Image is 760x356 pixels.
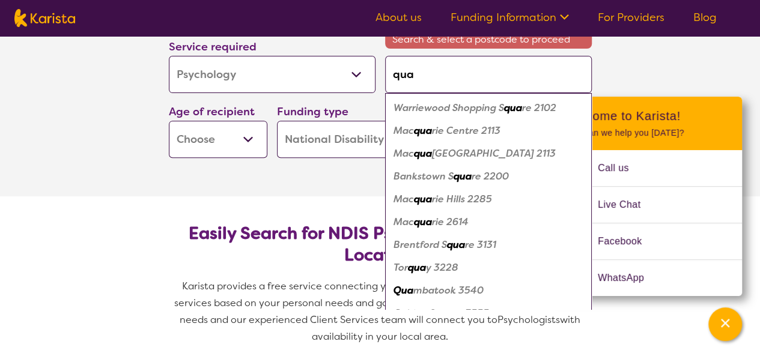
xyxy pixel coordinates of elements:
span: Call us [598,159,643,177]
img: Karista logo [14,9,75,27]
h2: Welcome to Karista! [564,109,728,123]
div: Quambatook 3540 [391,279,586,302]
button: Channel Menu [708,307,742,341]
div: Brentford Square 3131 [391,234,586,256]
ul: Choose channel [550,150,742,296]
em: qua [414,147,432,160]
span: Search & select a postcode to proceed [385,31,592,49]
span: Karista provides a free service connecting you with Psychologists and other disability services b... [174,280,589,326]
em: qua [504,101,522,114]
span: Psychologists [497,313,560,326]
input: Type [385,56,592,93]
a: About us [375,10,422,25]
div: Macquarie Park 2113 [391,142,586,165]
em: Golden S [394,307,435,319]
em: qua [435,307,453,319]
em: Mac [394,147,414,160]
div: Macquarie Hills 2285 [391,188,586,211]
em: Warriewood Shopping S [394,101,504,114]
em: qua [454,170,472,183]
em: re 2200 [472,170,509,183]
em: qua [414,124,432,137]
em: Bankstown S [394,170,454,183]
em: re 3131 [465,238,496,251]
em: qua [414,216,432,228]
em: rie 2614 [432,216,469,228]
em: y 3228 [426,261,458,274]
em: Brentford S [394,238,447,251]
em: rie Hills 2285 [432,193,492,205]
span: Facebook [598,232,656,250]
p: How can we help you [DATE]? [564,128,728,138]
div: Torquay 3228 [391,256,586,279]
div: Macquarie Centre 2113 [391,119,586,142]
em: [GEOGRAPHIC_DATA] 2113 [432,147,556,160]
em: rie Centre 2113 [432,124,500,137]
div: Warriewood Shopping Square 2102 [391,97,586,119]
div: Macquarie 2614 [391,211,586,234]
em: qua [408,261,426,274]
div: Golden Square 3555 [391,302,586,325]
label: Funding type [277,104,348,119]
em: Mac [394,193,414,205]
label: Age of recipient [169,104,255,119]
em: qua [447,238,465,251]
span: Live Chat [598,196,655,214]
div: Bankstown Square 2200 [391,165,586,188]
a: Funding Information [451,10,569,25]
a: Blog [693,10,717,25]
em: Qua [394,284,413,297]
em: mbatook 3540 [413,284,484,297]
label: Service required [169,40,257,54]
div: Channel Menu [550,97,742,296]
h2: Easily Search for NDIS Psychologists by Need & Location [178,223,582,266]
a: Web link opens in a new tab. [550,260,742,296]
em: Tor [394,261,408,274]
em: Mac [394,124,414,137]
span: WhatsApp [598,269,658,287]
a: For Providers [598,10,664,25]
em: re 3555 [453,307,489,319]
em: re 2102 [522,101,556,114]
em: qua [414,193,432,205]
em: Mac [394,216,414,228]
